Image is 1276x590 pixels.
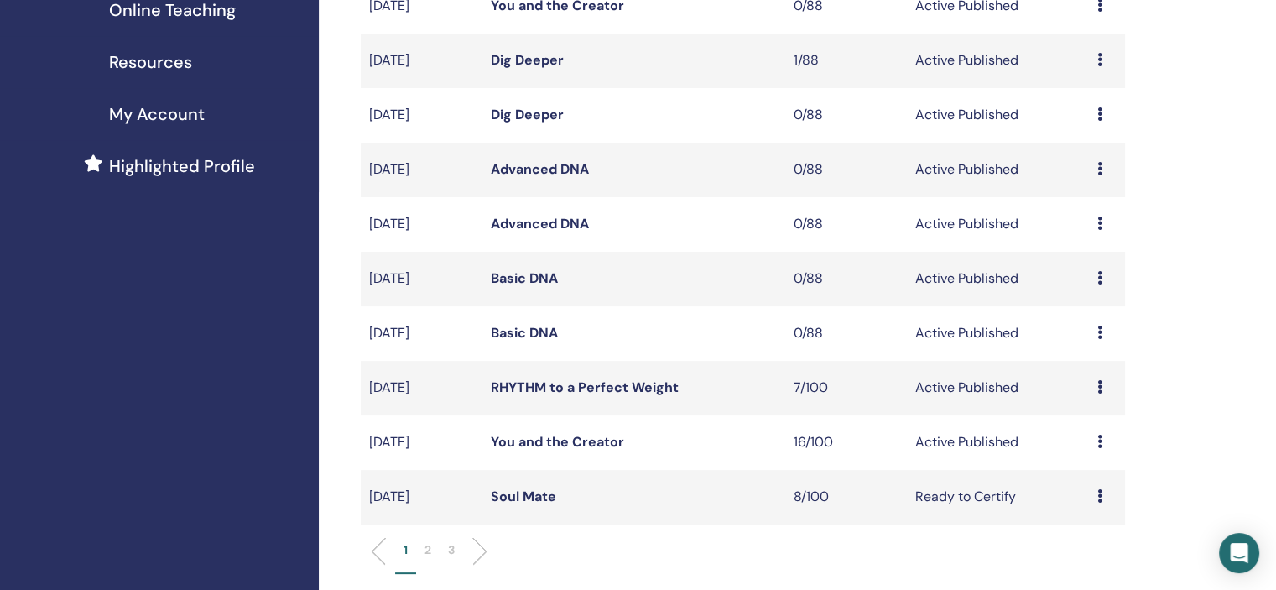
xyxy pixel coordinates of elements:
[361,143,482,197] td: [DATE]
[785,361,907,415] td: 7/100
[361,252,482,306] td: [DATE]
[491,269,558,287] a: Basic DNA
[785,470,907,525] td: 8/100
[361,415,482,470] td: [DATE]
[785,306,907,361] td: 0/88
[491,51,564,69] a: Dig Deeper
[109,50,192,75] span: Resources
[361,470,482,525] td: [DATE]
[491,215,589,232] a: Advanced DNA
[491,160,589,178] a: Advanced DNA
[109,154,255,179] span: Highlighted Profile
[785,197,907,252] td: 0/88
[404,541,408,559] p: 1
[109,102,205,127] span: My Account
[907,361,1089,415] td: Active Published
[491,433,624,451] a: You and the Creator
[785,143,907,197] td: 0/88
[361,306,482,361] td: [DATE]
[907,470,1089,525] td: Ready to Certify
[907,88,1089,143] td: Active Published
[361,34,482,88] td: [DATE]
[361,88,482,143] td: [DATE]
[424,541,431,559] p: 2
[907,34,1089,88] td: Active Published
[907,306,1089,361] td: Active Published
[491,488,556,505] a: Soul Mate
[907,143,1089,197] td: Active Published
[907,197,1089,252] td: Active Published
[785,252,907,306] td: 0/88
[785,88,907,143] td: 0/88
[785,415,907,470] td: 16/100
[491,379,679,396] a: RHYTHM to a Perfect Weight
[491,106,564,123] a: Dig Deeper
[907,252,1089,306] td: Active Published
[1219,533,1259,573] div: Open Intercom Messenger
[491,324,558,342] a: Basic DNA
[361,197,482,252] td: [DATE]
[361,361,482,415] td: [DATE]
[448,541,455,559] p: 3
[785,34,907,88] td: 1/88
[907,415,1089,470] td: Active Published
